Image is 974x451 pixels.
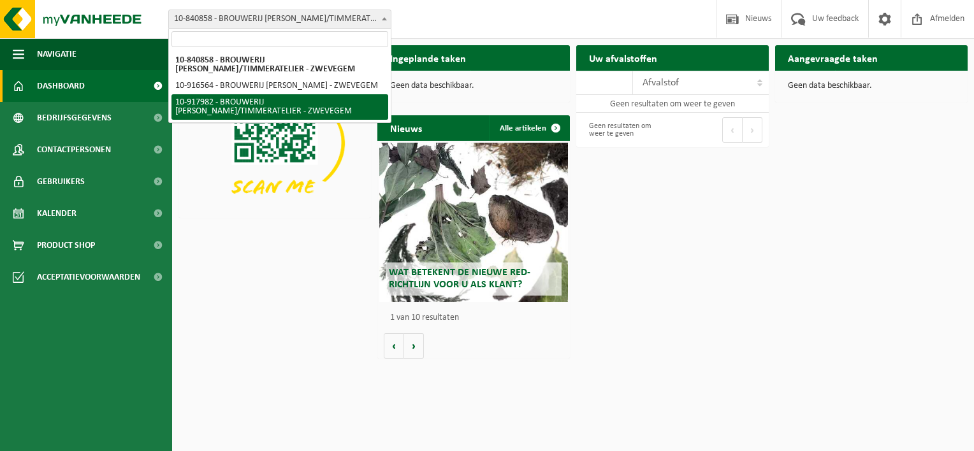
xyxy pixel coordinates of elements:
span: Gebruikers [37,166,85,197]
a: Wat betekent de nieuwe RED-richtlijn voor u als klant? [379,143,568,302]
span: Bedrijfsgegevens [37,102,112,134]
img: Download de VHEPlus App [178,71,371,215]
h2: Aangevraagde taken [775,45,890,70]
span: Dashboard [37,70,85,102]
p: Geen data beschikbaar. [390,82,557,90]
td: Geen resultaten om weer te geven [576,95,769,113]
span: 10-840858 - BROUWERIJ OMER VANDER GHINSTE/TIMMERATELIER - ZWEVEGEM [169,10,391,28]
span: Navigatie [37,38,76,70]
span: Acceptatievoorwaarden [37,261,140,293]
li: 10-840858 - BROUWERIJ [PERSON_NAME]/TIMMERATELIER - ZWEVEGEM [171,52,388,78]
p: Geen data beschikbaar. [788,82,955,90]
div: Geen resultaten om weer te geven [583,116,666,144]
span: Kalender [37,197,76,229]
span: Afvalstof [643,78,679,88]
p: 1 van 10 resultaten [390,313,563,322]
span: Product Shop [37,229,95,261]
button: Vorige [384,333,404,359]
h2: Uw afvalstoffen [576,45,670,70]
h2: Ingeplande taken [377,45,479,70]
a: Alle artikelen [490,115,569,141]
h2: Nieuws [377,115,435,140]
button: Previous [722,117,743,143]
span: 10-840858 - BROUWERIJ OMER VANDER GHINSTE/TIMMERATELIER - ZWEVEGEM [168,10,391,29]
li: 10-916564 - BROUWERIJ [PERSON_NAME] - ZWEVEGEM [171,78,388,94]
button: Next [743,117,762,143]
li: 10-917982 - BROUWERIJ [PERSON_NAME]/TIMMERATELIER - ZWEVEGEM [171,94,388,120]
button: Volgende [404,333,424,359]
span: Contactpersonen [37,134,111,166]
span: Wat betekent de nieuwe RED-richtlijn voor u als klant? [389,268,530,290]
